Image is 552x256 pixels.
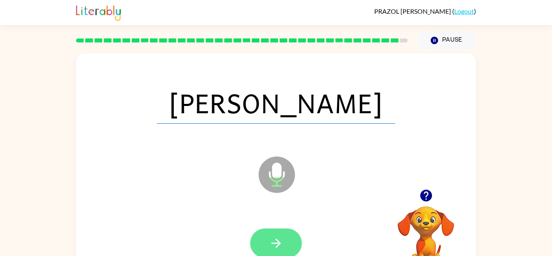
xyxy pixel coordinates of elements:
img: Literably [76,3,121,21]
a: Logout [454,7,474,15]
span: PRAZOL [PERSON_NAME] [374,7,452,15]
span: [PERSON_NAME] [157,82,395,124]
button: Pause [417,31,476,50]
div: ( ) [374,7,476,15]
